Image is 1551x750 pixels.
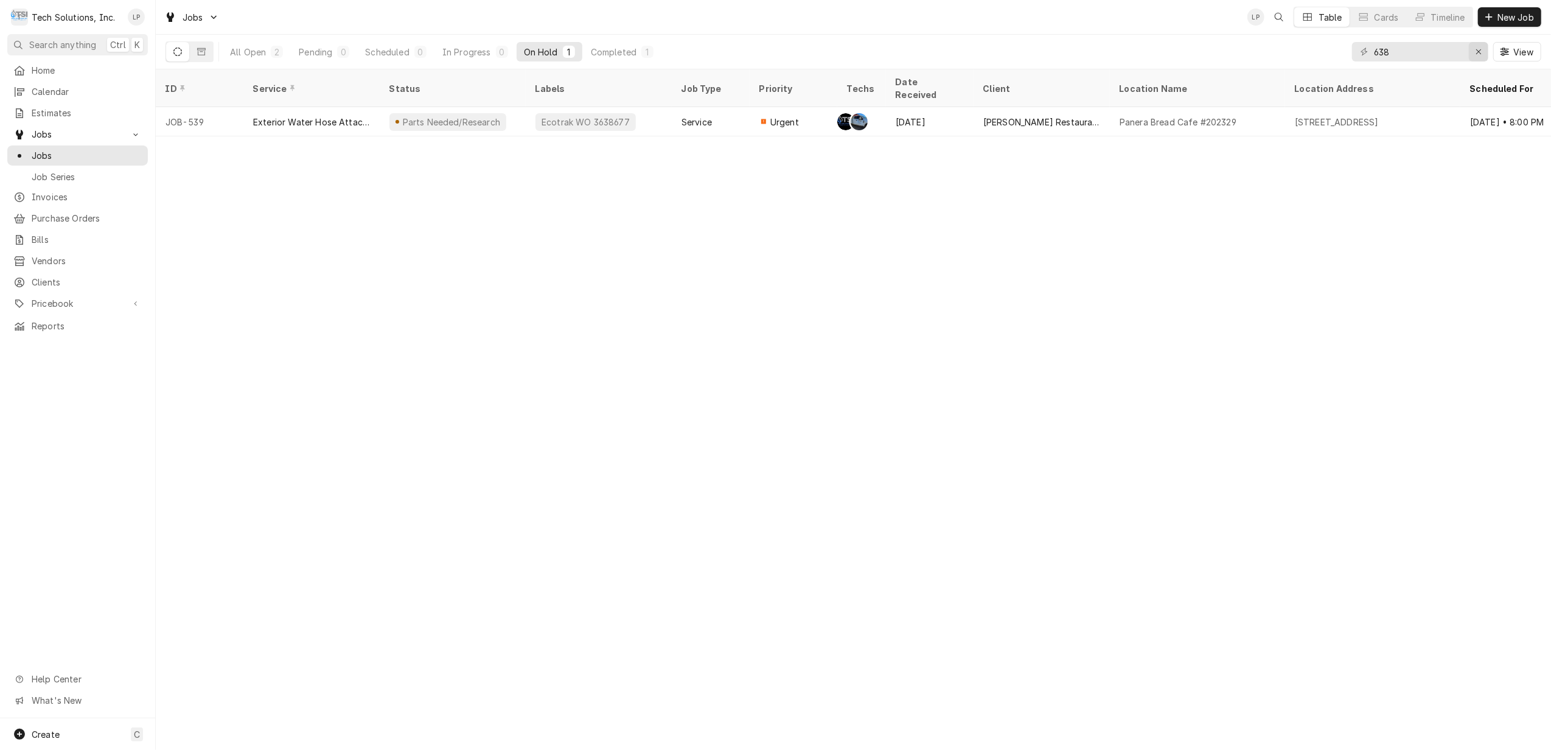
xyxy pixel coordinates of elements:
[7,316,148,336] a: Reports
[299,46,332,58] div: Pending
[253,116,370,128] div: Exterior Water Hose Attachments Are Broken
[1375,11,1399,24] div: Cards
[340,46,347,58] div: 0
[1269,7,1289,27] button: Open search
[32,85,142,98] span: Calendar
[7,103,148,123] a: Estimates
[32,170,142,183] span: Job Series
[1495,11,1536,24] span: New Job
[7,60,148,80] a: Home
[11,9,28,26] div: Tech Solutions, Inc.'s Avatar
[7,145,148,166] a: Jobs
[32,11,115,24] div: Tech Solutions, Inc.
[681,82,740,95] div: Job Type
[535,82,662,95] div: Labels
[1478,7,1541,27] button: New Job
[851,113,868,130] div: Joe Paschal's Avatar
[134,728,140,741] span: C
[32,191,142,203] span: Invoices
[32,107,142,119] span: Estimates
[1247,9,1264,26] div: LP
[983,82,1098,95] div: Client
[253,82,368,95] div: Service
[7,272,148,292] a: Clients
[7,187,148,207] a: Invoices
[417,46,424,58] div: 0
[847,82,876,95] div: Techs
[1120,82,1273,95] div: Location Name
[837,113,854,130] div: Austin Fox's Avatar
[389,82,514,95] div: Status
[983,116,1100,128] div: [PERSON_NAME] Restaurant Group
[183,11,203,24] span: Jobs
[128,9,145,26] div: Lisa Paschal's Avatar
[591,46,636,58] div: Completed
[498,46,506,58] div: 0
[1120,116,1236,128] div: Panera Bread Cafe #202329
[32,233,142,246] span: Bills
[156,107,243,136] div: JOB-539
[11,9,28,26] div: T
[1295,116,1379,128] div: [STREET_ADDRESS]
[896,75,961,101] div: Date Received
[644,46,651,58] div: 1
[524,46,558,58] div: On Hold
[7,293,148,314] a: Go to Pricebook
[32,254,142,267] span: Vendors
[1295,82,1448,95] div: Location Address
[7,690,148,710] a: Go to What's New
[7,82,148,102] a: Calendar
[365,46,409,58] div: Scheduled
[770,116,799,128] span: Urgent
[540,116,631,128] div: Ecotrak WO 3638677
[110,38,126,51] span: Ctrl
[401,116,501,128] div: Parts Needed/Research
[565,46,573,58] div: 1
[7,669,148,689] a: Go to Help Center
[851,113,868,130] div: JP
[1374,42,1465,61] input: Keyword search
[159,7,224,27] a: Go to Jobs
[128,9,145,26] div: LP
[886,107,974,136] div: [DATE]
[442,46,491,58] div: In Progress
[32,64,142,77] span: Home
[1469,42,1488,61] button: Erase input
[32,276,142,289] span: Clients
[32,297,124,310] span: Pricebook
[7,124,148,144] a: Go to Jobs
[32,128,124,141] span: Jobs
[7,167,148,187] a: Job Series
[7,251,148,271] a: Vendors
[759,82,825,95] div: Priority
[1511,46,1536,58] span: View
[32,673,141,685] span: Help Center
[230,46,266,58] div: All Open
[32,729,60,740] span: Create
[166,82,231,95] div: ID
[29,38,96,51] span: Search anything
[7,34,148,55] button: Search anythingCtrlK
[32,694,141,707] span: What's New
[1431,11,1465,24] div: Timeline
[134,38,140,51] span: K
[32,320,142,332] span: Reports
[32,149,142,162] span: Jobs
[681,116,712,128] div: Service
[273,46,281,58] div: 2
[837,113,854,130] div: AF
[1247,9,1264,26] div: Lisa Paschal's Avatar
[1493,42,1541,61] button: View
[32,212,142,225] span: Purchase Orders
[7,208,148,228] a: Purchase Orders
[1319,11,1342,24] div: Table
[7,230,148,250] a: Bills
